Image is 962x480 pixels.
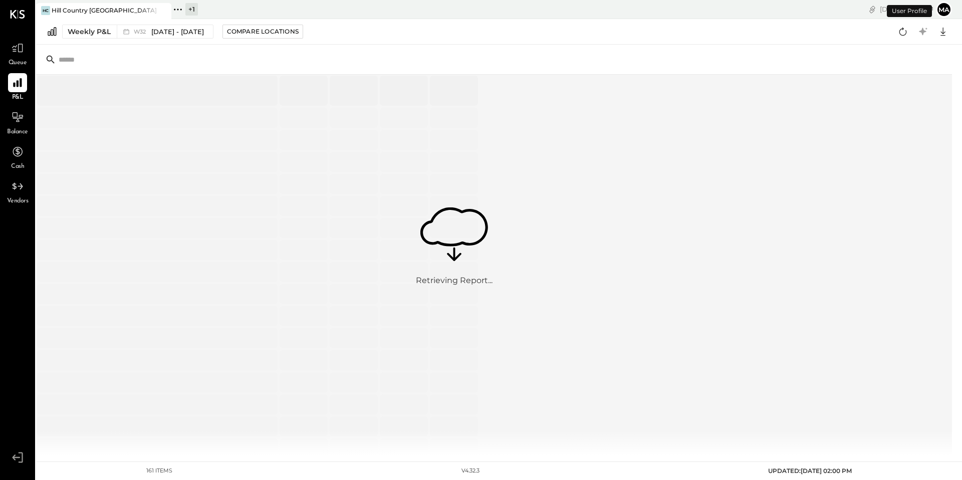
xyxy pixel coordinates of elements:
div: 161 items [146,467,172,475]
div: Retrieving Report... [416,275,493,287]
div: Hill Country [GEOGRAPHIC_DATA] [52,6,156,15]
div: User Profile [887,5,932,17]
button: Weekly P&L W32[DATE] - [DATE] [62,25,213,39]
button: Compare Locations [222,25,303,39]
span: Cash [11,162,24,171]
span: Queue [9,59,27,68]
a: Balance [1,108,35,137]
span: Vendors [7,197,29,206]
a: P&L [1,73,35,102]
span: UPDATED: [DATE] 02:00 PM [768,467,852,474]
button: ma [936,2,952,18]
div: Compare Locations [227,27,299,36]
div: [DATE] [880,5,933,14]
div: copy link [867,4,877,15]
a: Vendors [1,177,35,206]
span: Balance [7,128,28,137]
span: P&L [12,93,24,102]
div: + 1 [185,3,198,16]
span: [DATE] - [DATE] [151,27,204,37]
a: Cash [1,142,35,171]
div: v 4.32.3 [461,467,479,475]
div: Weekly P&L [68,27,111,37]
div: HC [41,6,50,15]
a: Queue [1,39,35,68]
span: W32 [134,29,149,35]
